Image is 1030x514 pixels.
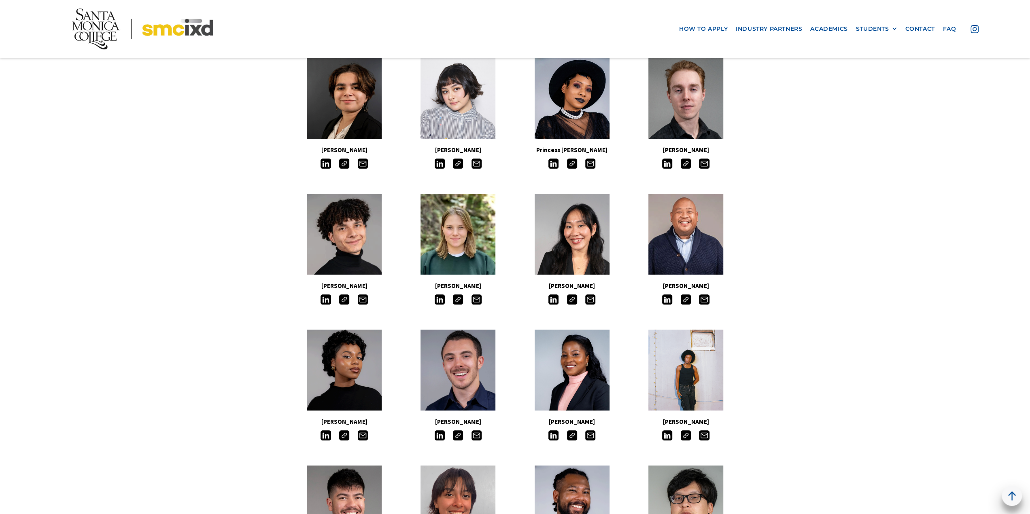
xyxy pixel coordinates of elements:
[567,430,577,440] img: Link icon
[453,159,463,169] img: Link icon
[901,21,939,36] a: contact
[471,430,482,440] img: Email icon
[548,159,559,169] img: LinkedIn icon
[339,430,349,440] img: Link icon
[585,430,595,440] img: Email icon
[358,294,368,305] img: Email icon
[453,430,463,440] img: Link icon
[629,417,743,427] h5: [PERSON_NAME]
[662,430,672,440] img: LinkedIn icon
[567,159,577,169] img: Link icon
[856,25,889,32] div: STUDENTS
[629,145,743,155] h5: [PERSON_NAME]
[681,294,691,305] img: Link icon
[435,430,445,440] img: LinkedIn icon
[699,159,709,169] img: Email icon
[287,281,401,291] h5: [PERSON_NAME]
[675,21,732,36] a: how to apply
[681,430,691,440] img: Link icon
[321,430,331,440] img: LinkedIn icon
[548,430,559,440] img: LinkedIn icon
[629,281,743,291] h5: [PERSON_NAME]
[585,159,595,169] img: Email icon
[515,417,629,427] h5: [PERSON_NAME]
[806,21,852,36] a: Academics
[453,294,463,305] img: Link icon
[515,145,629,155] h5: Princess [PERSON_NAME]
[321,159,331,169] img: LinkedIn icon
[72,8,212,49] img: Santa Monica College - SMC IxD logo
[699,430,709,440] img: Email icon
[681,159,691,169] img: Link icon
[515,281,629,291] h5: [PERSON_NAME]
[401,281,515,291] h5: [PERSON_NAME]
[358,159,368,169] img: Email icon
[401,145,515,155] h5: [PERSON_NAME]
[548,294,559,305] img: LinkedIn icon
[856,25,897,32] div: STUDENTS
[567,294,577,305] img: Link icon
[662,159,672,169] img: LinkedIn icon
[435,294,445,305] img: LinkedIn icon
[971,25,979,33] img: icon - instagram
[339,159,349,169] img: Link icon
[287,145,401,155] h5: [PERSON_NAME]
[699,294,709,305] img: Email icon
[471,294,482,305] img: Email icon
[939,21,960,36] a: faq
[358,430,368,440] img: Email icon
[585,294,595,305] img: Email icon
[287,417,401,427] h5: [PERSON_NAME]
[401,417,515,427] h5: [PERSON_NAME]
[471,159,482,169] img: Email icon
[662,294,672,305] img: LinkedIn icon
[339,294,349,305] img: Link icon
[435,159,445,169] img: LinkedIn icon
[732,21,806,36] a: industry partners
[1002,486,1022,506] a: back to top
[321,294,331,305] img: LinkedIn icon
